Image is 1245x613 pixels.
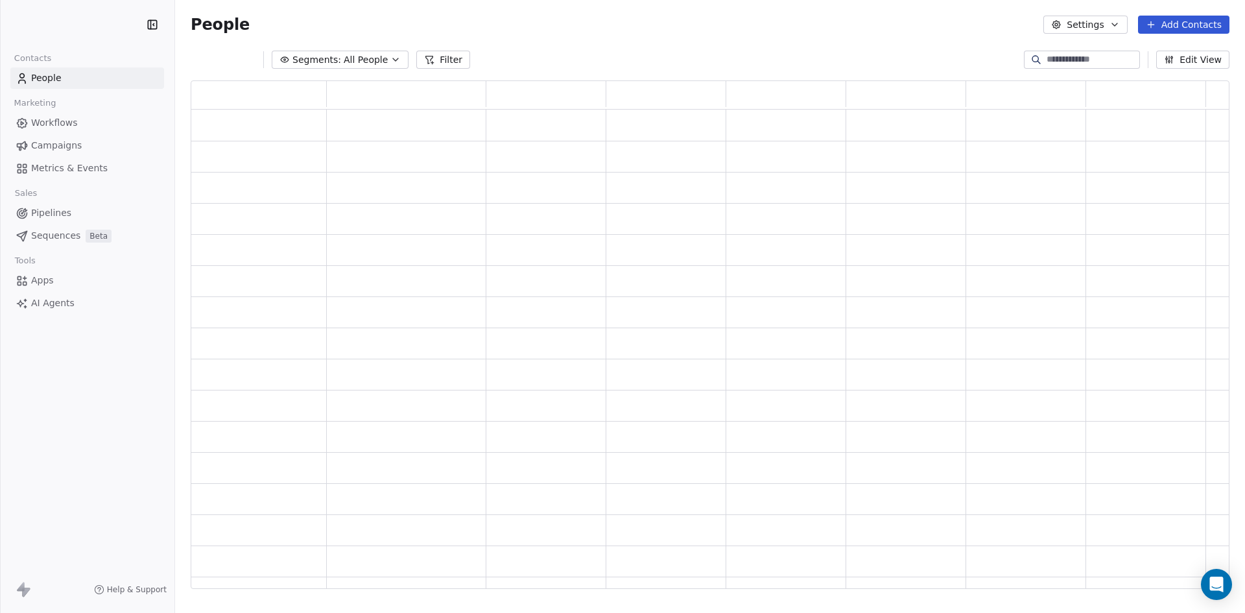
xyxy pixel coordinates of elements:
[31,274,54,287] span: Apps
[191,15,250,34] span: People
[10,293,164,314] a: AI Agents
[31,71,62,85] span: People
[31,229,80,243] span: Sequences
[31,139,82,152] span: Campaigns
[31,206,71,220] span: Pipelines
[31,116,78,130] span: Workflows
[31,162,108,175] span: Metrics & Events
[31,296,75,310] span: AI Agents
[8,93,62,113] span: Marketing
[9,184,43,203] span: Sales
[1201,569,1232,600] div: Open Intercom Messenger
[10,225,164,246] a: SequencesBeta
[8,49,57,68] span: Contacts
[10,202,164,224] a: Pipelines
[1138,16,1229,34] button: Add Contacts
[10,158,164,179] a: Metrics & Events
[10,135,164,156] a: Campaigns
[86,230,112,243] span: Beta
[10,67,164,89] a: People
[292,53,341,67] span: Segments:
[10,270,164,291] a: Apps
[344,53,388,67] span: All People
[1043,16,1127,34] button: Settings
[416,51,470,69] button: Filter
[94,584,167,595] a: Help & Support
[9,251,41,270] span: Tools
[1156,51,1229,69] button: Edit View
[10,112,164,134] a: Workflows
[107,584,167,595] span: Help & Support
